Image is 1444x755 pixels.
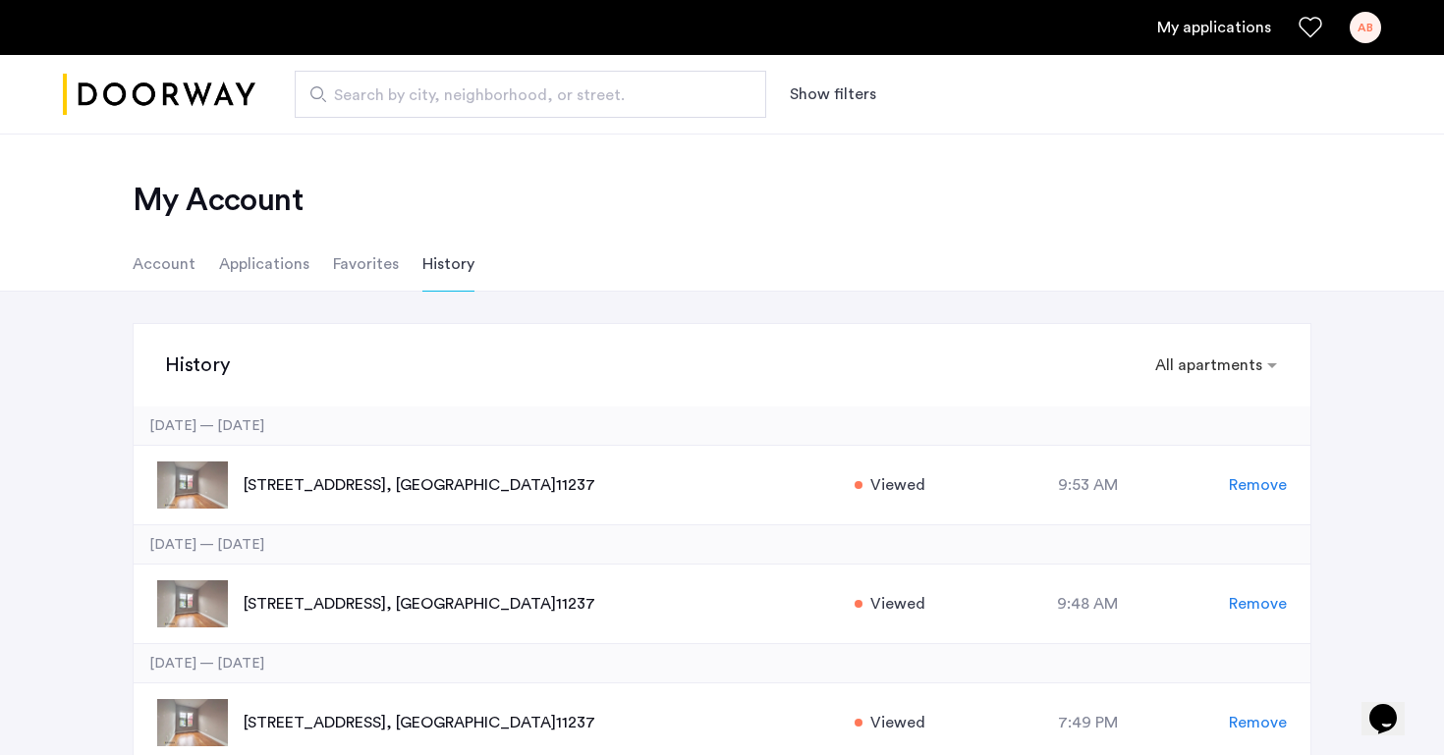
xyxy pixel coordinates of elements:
div: 9:48 AM [947,592,1230,616]
div: [DATE] — [DATE] [134,406,1310,446]
img: apartment [157,699,228,746]
p: [STREET_ADDRESS] 11237 [244,473,834,497]
img: apartment [157,580,228,627]
span: , [GEOGRAPHIC_DATA] [386,715,556,730]
span: Viewed [870,592,925,616]
li: Account [133,237,195,292]
span: Viewed [870,473,925,497]
p: [STREET_ADDRESS] 11237 [244,592,834,616]
span: Remove [1229,592,1287,616]
a: Favorites [1299,16,1322,39]
span: Remove [1229,711,1287,734]
h3: History [165,351,230,379]
a: My application [1157,16,1271,39]
img: logo [63,58,255,132]
iframe: chat widget [1361,676,1424,735]
h2: My Account [133,181,1311,220]
span: Search by city, neighborhood, or street. [334,83,711,107]
input: Apartment Search [295,71,766,118]
span: , [GEOGRAPHIC_DATA] [386,477,556,493]
span: , [GEOGRAPHIC_DATA] [386,596,556,612]
a: Cazamio logo [63,58,255,132]
button: Show or hide filters [790,82,876,106]
div: [DATE] — [DATE] [134,644,1310,683]
span: Remove [1229,473,1287,497]
li: Applications [219,237,309,292]
div: 7:49 PM [947,711,1230,734]
div: AB [1350,12,1381,43]
div: 9:53 AM [947,473,1230,497]
p: [STREET_ADDRESS] 11237 [244,711,834,734]
img: apartment [157,461,228,509]
li: History [422,237,474,292]
div: [DATE] — [DATE] [134,525,1310,565]
li: Favorites [333,237,399,292]
span: Viewed [870,711,925,734]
